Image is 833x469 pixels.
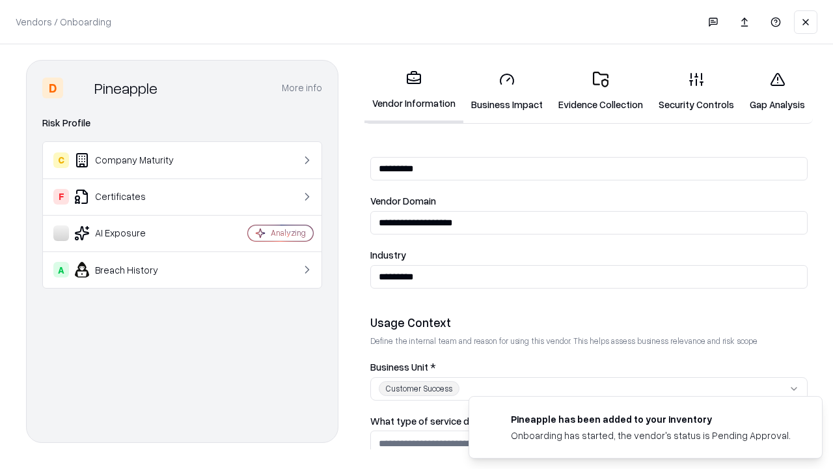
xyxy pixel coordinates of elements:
p: Vendors / Onboarding [16,15,111,29]
div: Pineapple has been added to your inventory [511,412,791,426]
div: D [42,78,63,98]
button: Customer Success [370,377,808,401]
a: Security Controls [651,61,742,122]
img: Pineapple [68,78,89,98]
label: Industry [370,250,808,260]
div: Company Maturity [53,152,209,168]
label: Vendor Domain [370,196,808,206]
div: Certificates [53,189,209,205]
div: Customer Success [379,381,459,396]
a: Gap Analysis [742,61,813,122]
a: Vendor Information [364,60,463,123]
div: Usage Context [370,315,808,330]
div: A [53,262,69,277]
button: More info [282,76,322,100]
div: F [53,189,69,205]
div: Risk Profile [42,115,322,131]
div: Breach History [53,262,209,277]
div: Onboarding has started, the vendor's status is Pending Approval. [511,429,791,442]
label: Business Unit * [370,362,808,372]
div: Pineapple [94,78,157,98]
a: Evidence Collection [551,61,651,122]
p: Define the internal team and reason for using this vendor. This helps assess business relevance a... [370,335,808,347]
a: Business Impact [463,61,551,122]
img: pineappleenergy.com [485,412,500,428]
div: Analyzing [271,227,306,238]
div: AI Exposure [53,225,209,241]
div: C [53,152,69,168]
label: What type of service does the vendor provide? * [370,416,808,426]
